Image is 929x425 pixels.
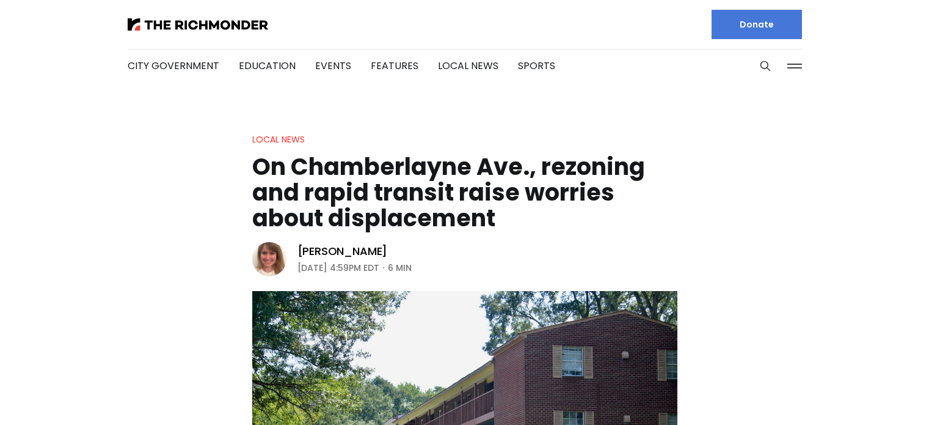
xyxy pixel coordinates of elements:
span: 6 min [388,261,412,275]
a: Education [239,59,296,73]
a: Sports [518,59,555,73]
a: Features [371,59,418,73]
a: Local News [438,59,498,73]
iframe: portal-trigger [826,365,929,425]
h1: On Chamberlayne Ave., rezoning and rapid transit raise worries about displacement [252,154,677,231]
button: Search this site [756,57,774,75]
img: Sarah Vogelsong [252,242,286,276]
a: Donate [712,10,802,39]
a: City Government [128,59,219,73]
a: [PERSON_NAME] [297,244,388,259]
a: Events [315,59,351,73]
img: The Richmonder [128,18,268,31]
a: Local News [252,133,305,146]
time: [DATE] 4:59PM EDT [297,261,379,275]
